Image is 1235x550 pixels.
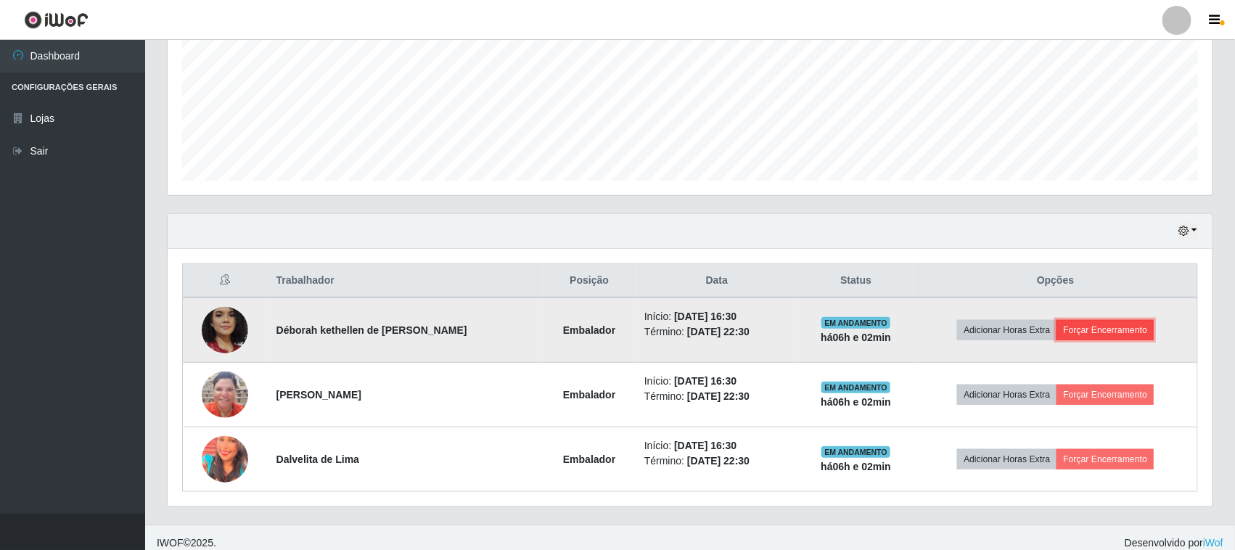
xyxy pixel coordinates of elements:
strong: há 06 h e 02 min [821,396,891,408]
time: [DATE] 16:30 [674,311,737,322]
span: EM ANDAMENTO [821,382,890,393]
button: Forçar Encerramento [1056,320,1154,340]
time: [DATE] 22:30 [687,390,750,402]
li: Término: [644,453,789,469]
time: [DATE] 16:30 [674,375,737,387]
button: Adicionar Horas Extra [957,385,1056,405]
strong: [PERSON_NAME] [276,389,361,401]
span: EM ANDAMENTO [821,317,890,329]
li: Início: [644,309,789,324]
th: Data [636,264,798,298]
span: EM ANDAMENTO [821,446,890,458]
a: iWof [1203,537,1223,549]
li: Início: [644,438,789,453]
strong: Dalvelita de Lima [276,453,359,465]
img: 1705882743267.jpeg [202,282,248,378]
img: CoreUI Logo [24,11,89,29]
th: Trabalhador [268,264,543,298]
li: Início: [644,374,789,389]
strong: há 06 h e 02 min [821,461,891,472]
li: Término: [644,389,789,404]
th: Status [798,264,914,298]
button: Forçar Encerramento [1056,385,1154,405]
time: [DATE] 16:30 [674,440,737,451]
th: Posição [543,264,636,298]
time: [DATE] 22:30 [687,326,750,337]
img: 1737380446877.jpeg [202,430,248,488]
th: Opções [914,264,1197,298]
img: 1732392011322.jpeg [202,372,248,418]
strong: Embalador [563,389,615,401]
span: IWOF [157,537,184,549]
button: Forçar Encerramento [1056,449,1154,469]
strong: Déborah kethellen de [PERSON_NAME] [276,324,467,336]
strong: há 06 h e 02 min [821,332,891,343]
time: [DATE] 22:30 [687,455,750,467]
button: Adicionar Horas Extra [957,320,1056,340]
button: Adicionar Horas Extra [957,449,1056,469]
li: Término: [644,324,789,340]
strong: Embalador [563,324,615,336]
strong: Embalador [563,453,615,465]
